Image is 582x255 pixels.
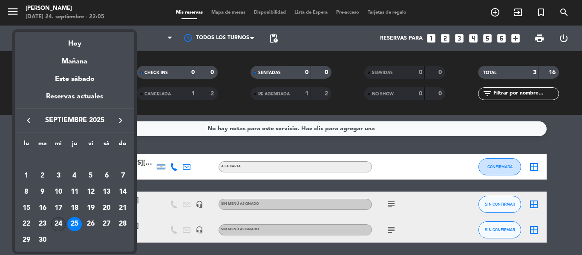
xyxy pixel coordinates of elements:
[50,168,66,184] td: 3 de septiembre de 2025
[51,169,66,183] div: 3
[115,217,130,232] div: 28
[35,217,50,232] div: 23
[99,169,114,183] div: 6
[115,200,131,216] td: 21 de septiembre de 2025
[67,201,82,215] div: 18
[115,185,130,199] div: 14
[15,91,134,109] div: Reservas actuales
[19,217,34,232] div: 22
[35,200,51,216] td: 16 de septiembre de 2025
[115,184,131,200] td: 14 de septiembre de 2025
[67,169,82,183] div: 4
[115,169,130,183] div: 7
[99,216,115,232] td: 27 de septiembre de 2025
[50,184,66,200] td: 10 de septiembre de 2025
[115,216,131,232] td: 28 de septiembre de 2025
[66,216,83,232] td: 25 de septiembre de 2025
[18,216,35,232] td: 22 de septiembre de 2025
[115,201,130,215] div: 21
[84,185,98,199] div: 12
[83,216,99,232] td: 26 de septiembre de 2025
[18,152,131,168] td: SEP.
[113,115,128,126] button: keyboard_arrow_right
[99,200,115,216] td: 20 de septiembre de 2025
[35,184,51,200] td: 9 de septiembre de 2025
[66,168,83,184] td: 4 de septiembre de 2025
[99,185,114,199] div: 13
[15,50,134,67] div: Mañana
[99,201,114,215] div: 20
[84,217,98,232] div: 26
[66,200,83,216] td: 18 de septiembre de 2025
[99,139,115,152] th: sábado
[21,115,36,126] button: keyboard_arrow_left
[18,184,35,200] td: 8 de septiembre de 2025
[66,184,83,200] td: 11 de septiembre de 2025
[19,233,34,247] div: 29
[35,201,50,215] div: 16
[35,139,51,152] th: martes
[99,168,115,184] td: 6 de septiembre de 2025
[67,185,82,199] div: 11
[51,217,66,232] div: 24
[99,184,115,200] td: 13 de septiembre de 2025
[35,169,50,183] div: 2
[83,168,99,184] td: 5 de septiembre de 2025
[115,115,126,126] i: keyboard_arrow_right
[115,139,131,152] th: domingo
[50,139,66,152] th: miércoles
[15,67,134,91] div: Este sábado
[35,168,51,184] td: 2 de septiembre de 2025
[51,201,66,215] div: 17
[36,115,113,126] span: septiembre 2025
[18,139,35,152] th: lunes
[115,168,131,184] td: 7 de septiembre de 2025
[18,168,35,184] td: 1 de septiembre de 2025
[35,185,50,199] div: 9
[19,169,34,183] div: 1
[35,233,50,247] div: 30
[83,184,99,200] td: 12 de septiembre de 2025
[83,139,99,152] th: viernes
[51,185,66,199] div: 10
[19,201,34,215] div: 15
[19,185,34,199] div: 8
[18,200,35,216] td: 15 de septiembre de 2025
[50,200,66,216] td: 17 de septiembre de 2025
[66,139,83,152] th: jueves
[99,217,114,232] div: 27
[84,169,98,183] div: 5
[35,216,51,232] td: 23 de septiembre de 2025
[18,232,35,248] td: 29 de septiembre de 2025
[83,200,99,216] td: 19 de septiembre de 2025
[35,232,51,248] td: 30 de septiembre de 2025
[50,216,66,232] td: 24 de septiembre de 2025
[84,201,98,215] div: 19
[23,115,34,126] i: keyboard_arrow_left
[67,217,82,232] div: 25
[15,32,134,49] div: Hoy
